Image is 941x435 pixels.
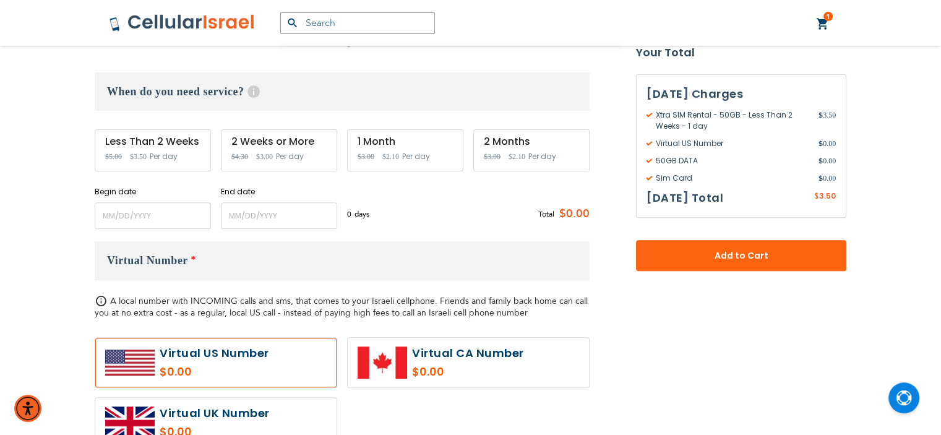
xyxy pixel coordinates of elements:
[221,202,337,229] input: MM/DD/YYYY
[819,110,823,121] span: $
[554,205,590,223] span: $0.00
[647,155,819,166] span: 50GB DATA
[819,173,836,184] span: 0.00
[819,191,836,201] span: 3.50
[509,152,525,161] span: $2.10
[280,12,435,34] input: Search
[636,43,846,62] strong: Your Total
[528,151,556,162] span: Per day
[819,155,823,166] span: $
[647,173,819,184] span: Sim Card
[819,173,823,184] span: $
[677,249,806,262] span: Add to Cart
[647,85,836,103] h3: [DATE] Charges
[107,254,188,267] span: Virtual Number
[538,209,554,220] span: Total
[816,17,830,32] a: 1
[95,186,211,197] label: Begin date
[402,151,430,162] span: Per day
[819,138,836,149] span: 0.00
[95,72,590,111] h3: When do you need service?
[354,209,369,220] span: days
[150,151,178,162] span: Per day
[256,152,273,161] span: $3.00
[819,138,823,149] span: $
[358,152,374,161] span: $3.00
[276,151,304,162] span: Per day
[826,12,830,22] span: 1
[647,138,819,149] span: Virtual US Number
[636,240,846,271] button: Add to Cart
[484,152,501,161] span: $3.00
[247,85,260,98] span: Help
[231,136,327,147] div: 2 Weeks or More
[109,14,256,32] img: Cellular Israel
[221,186,337,197] label: End date
[105,152,122,161] span: $5.00
[95,202,211,229] input: MM/DD/YYYY
[358,136,453,147] div: 1 Month
[14,395,41,422] div: Accessibility Menu
[647,189,723,207] h3: [DATE] Total
[647,110,819,132] span: Xtra SIM Rental - 50GB - Less Than 2 Weeks - 1 day
[484,136,579,147] div: 2 Months
[819,155,836,166] span: 0.00
[105,136,200,147] div: Less Than 2 Weeks
[382,152,399,161] span: $2.10
[819,110,836,132] span: 3.50
[347,209,354,220] span: 0
[231,152,248,161] span: $4.30
[814,191,819,202] span: $
[95,295,588,319] span: A local number with INCOMING calls and sms, that comes to your Israeli cellphone. Friends and fam...
[130,152,147,161] span: $3.50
